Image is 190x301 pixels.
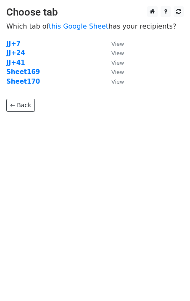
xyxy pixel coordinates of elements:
small: View [111,50,124,56]
a: this Google Sheet [49,22,108,30]
a: JJ+7 [6,40,21,48]
small: View [111,79,124,85]
a: View [103,59,124,66]
h3: Choose tab [6,6,184,18]
a: View [103,40,124,48]
a: ← Back [6,99,35,112]
a: View [103,68,124,76]
small: View [111,69,124,75]
a: Sheet170 [6,78,40,85]
a: JJ+41 [6,59,25,66]
a: JJ+24 [6,49,25,57]
p: Which tab of has your recipients? [6,22,184,31]
a: Sheet169 [6,68,40,76]
a: View [103,78,124,85]
small: View [111,60,124,66]
a: View [103,49,124,57]
small: View [111,41,124,47]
